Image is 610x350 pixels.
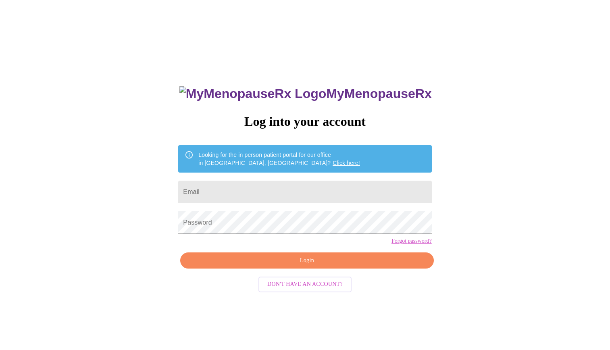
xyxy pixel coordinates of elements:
[256,280,354,287] a: Don't have an account?
[180,252,433,269] button: Login
[198,148,360,170] div: Looking for the in person patient portal for our office in [GEOGRAPHIC_DATA], [GEOGRAPHIC_DATA]?
[258,277,352,292] button: Don't have an account?
[267,279,343,290] span: Don't have an account?
[179,86,432,101] h3: MyMenopauseRx
[333,160,360,166] a: Click here!
[178,114,431,129] h3: Log into your account
[391,238,432,244] a: Forgot password?
[179,86,326,101] img: MyMenopauseRx Logo
[189,256,424,266] span: Login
